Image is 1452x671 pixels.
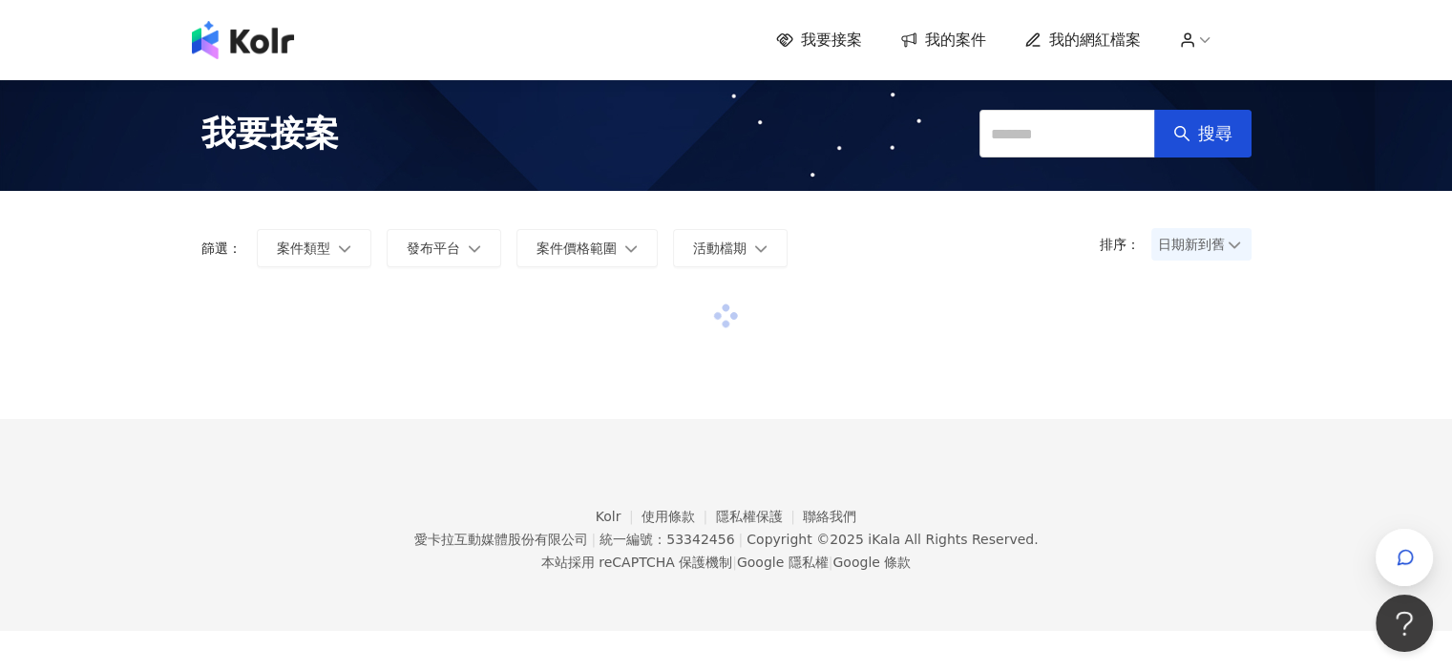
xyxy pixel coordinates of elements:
[1100,237,1151,252] p: 排序：
[516,229,658,267] button: 案件價格範圍
[1049,30,1141,51] span: 我的網紅檔案
[591,532,596,547] span: |
[868,532,900,547] a: iKala
[1376,595,1433,652] iframe: Help Scout Beacon - Open
[747,532,1038,547] div: Copyright © 2025 All Rights Reserved.
[201,241,242,256] p: 篩選：
[737,555,829,570] a: Google 隱私權
[925,30,986,51] span: 我的案件
[716,509,804,524] a: 隱私權保護
[1024,30,1141,51] a: 我的網紅檔案
[541,551,911,574] span: 本站採用 reCAPTCHA 保護機制
[832,555,911,570] a: Google 條款
[1198,123,1232,144] span: 搜尋
[1158,230,1245,259] span: 日期新到舊
[413,532,587,547] div: 愛卡拉互動媒體股份有限公司
[803,509,856,524] a: 聯絡我們
[1154,110,1252,157] button: 搜尋
[257,229,371,267] button: 案件類型
[277,241,330,256] span: 案件類型
[600,532,734,547] div: 統一編號：53342456
[192,21,294,59] img: logo
[407,241,460,256] span: 發布平台
[738,532,743,547] span: |
[673,229,788,267] button: 活動檔期
[801,30,862,51] span: 我要接案
[387,229,501,267] button: 發布平台
[642,509,716,524] a: 使用條款
[596,509,642,524] a: Kolr
[776,30,862,51] a: 我要接案
[732,555,737,570] span: |
[1173,125,1190,142] span: search
[693,241,747,256] span: 活動檔期
[537,241,617,256] span: 案件價格範圍
[900,30,986,51] a: 我的案件
[829,555,833,570] span: |
[201,110,339,157] span: 我要接案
